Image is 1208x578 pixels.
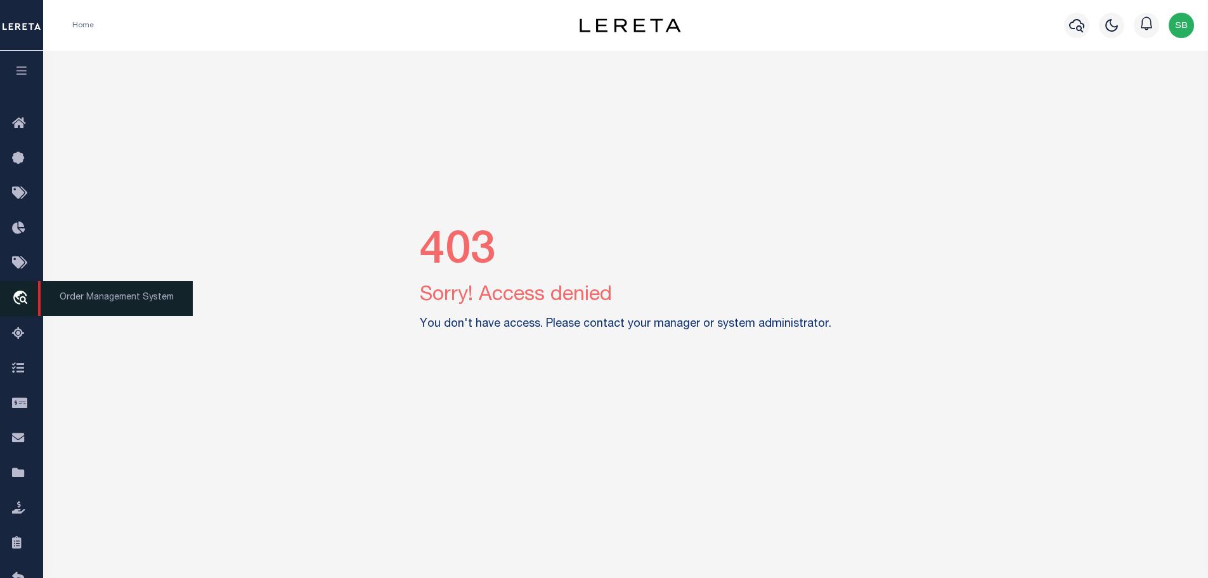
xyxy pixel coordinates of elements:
i: travel_explore [12,291,32,307]
label: You don't have access. Please contact your manager or system administrator. [420,316,831,333]
img: logo-dark.svg [580,18,681,32]
p: Sorry! Access denied [420,280,831,311]
li: Home [72,20,94,31]
span: Order Management System [38,281,193,316]
img: svg+xml;base64,PHN2ZyB4bWxucz0iaHR0cDovL3d3dy53My5vcmcvMjAwMC9zdmciIHBvaW50ZXItZXZlbnRzPSJub25lIi... [1169,13,1194,38]
h2: 403 [420,226,831,280]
